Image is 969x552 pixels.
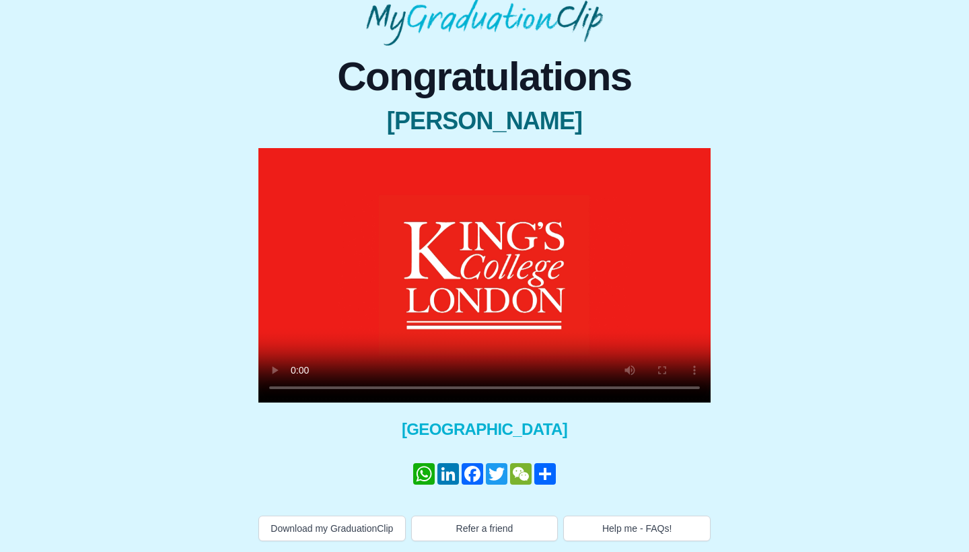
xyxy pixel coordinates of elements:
a: WhatsApp [412,463,436,485]
button: Help me - FAQs! [563,516,711,541]
a: Facebook [460,463,485,485]
a: Twitter [485,463,509,485]
a: Share [533,463,557,485]
span: [PERSON_NAME] [258,108,711,135]
button: Refer a friend [411,516,559,541]
a: LinkedIn [436,463,460,485]
button: Download my GraduationClip [258,516,406,541]
span: Congratulations [258,57,711,97]
a: WeChat [509,463,533,485]
span: [GEOGRAPHIC_DATA] [258,419,711,440]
